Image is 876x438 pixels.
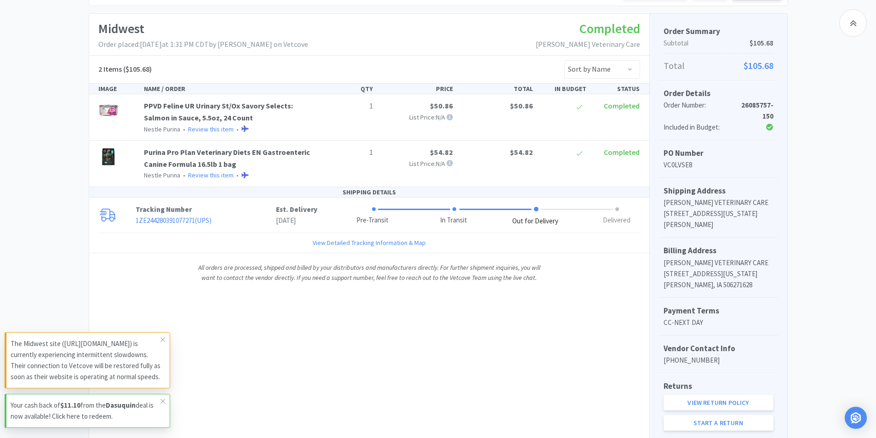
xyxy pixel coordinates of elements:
h1: Midwest [98,18,308,39]
div: QTY [323,84,377,94]
div: IMAGE [95,84,141,94]
p: List Price: N/A [380,112,453,122]
a: Review this item [188,171,234,179]
p: Est. Delivery [276,204,317,215]
div: SHIPPING DETAILS [89,187,649,198]
p: 1 [327,100,373,112]
div: IN BUDGET [537,84,590,94]
div: NAME / ORDER [140,84,323,94]
span: $50.86 [430,101,453,110]
a: View Return Policy [664,395,773,410]
span: Completed [604,101,640,110]
span: Completed [604,148,640,157]
p: [PERSON_NAME] VETERINARY CARE [664,257,773,268]
p: CC-NEXT DAY [664,317,773,328]
h5: Returns [664,380,773,392]
a: Review this item [188,125,234,133]
img: c79a807450bb4dae842518f3e7acab71_145112.jpeg [98,100,119,120]
h5: Vendor Contact Info [664,342,773,355]
h5: ($105.68) [98,63,152,75]
span: $105.68 [744,58,773,73]
h5: Order Summary [664,25,773,38]
div: Out for Delivery [512,216,558,227]
span: $50.86 [510,101,533,110]
strong: $11.10 [60,401,80,410]
p: [PERSON_NAME], IA 506271628 [664,279,773,290]
h5: Billing Address [664,245,773,257]
div: Order Number: [664,100,737,122]
p: 1 [327,147,373,159]
img: 6c44d7fe50d147dd95be6f3b2180fec9_707393.jpeg [98,147,119,167]
span: $54.82 [430,148,453,157]
span: $54.82 [510,148,533,157]
a: 1ZE244280391077271(UPS) [136,216,212,225]
p: Order placed: [DATE] at 1:31 PM CDT by [PERSON_NAME] on Vetcove [98,39,308,51]
div: In Transit [440,215,467,226]
p: [PERSON_NAME] Veterinary Care [536,39,640,51]
span: • [182,171,187,179]
span: • [235,125,240,133]
p: Subtotal [664,38,773,49]
span: • [235,171,240,179]
a: Purina Pro Plan Veterinary Diets EN Gastroenteric Canine Formula 16.5lb 1 bag [144,148,310,169]
p: VC0LVSE8 [664,159,773,171]
i: All orders are processed, shipped and billed by your distributors and manufacturers directly. For... [198,263,540,282]
p: [DATE] [276,215,317,226]
h5: Payment Terms [664,305,773,317]
p: [PHONE_NUMBER] [664,355,773,366]
a: Start a Return [664,415,773,431]
div: STATUS [590,84,643,94]
h5: Order Details [664,87,773,100]
p: Total [664,58,773,73]
h5: PO Number [664,147,773,159]
strong: 26085757-150 [741,101,773,120]
div: TOTAL [457,84,537,94]
p: The Midwest site ([URL][DOMAIN_NAME]) is currently experiencing intermittent slowdowns. Their con... [11,338,160,382]
p: Your cash back of from the deal is now available! Click here to redeem. [11,400,160,422]
span: $105.68 [750,38,773,49]
div: Delivered [603,215,630,226]
span: 2 Items [98,64,122,74]
p: [STREET_ADDRESS][US_STATE] [664,268,773,279]
span: • [182,125,187,133]
div: Pre-Transit [356,215,389,226]
a: PPVD Feline UR Urinary St/Ox Savory Selects: Salmon in Sauce, 5.5oz, 24 Count [144,101,293,122]
h5: Shipping Address [664,185,773,197]
div: PRICE [377,84,457,94]
span: Nestle Purina [144,125,180,133]
div: Open Intercom Messenger [845,407,867,429]
a: View Detailed Tracking Information & Map [313,238,426,248]
p: List Price: N/A [380,159,453,169]
strong: Dasuquin [106,401,136,410]
div: Included in Budget: [664,122,737,133]
p: [PERSON_NAME] VETERINARY CARE [STREET_ADDRESS][US_STATE][PERSON_NAME] [664,197,773,230]
p: Tracking Number [136,204,276,215]
span: Nestle Purina [144,171,180,179]
span: Completed [579,20,640,37]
